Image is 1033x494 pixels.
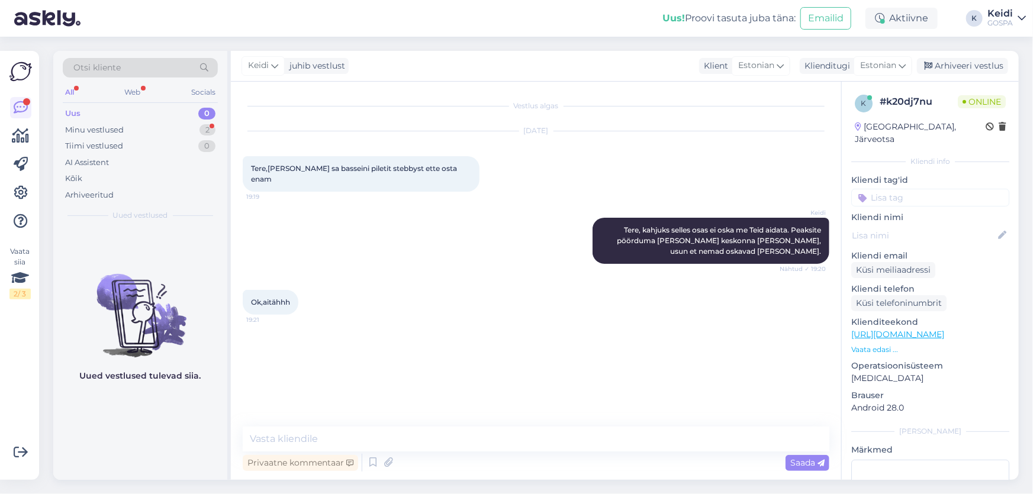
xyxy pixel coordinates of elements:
div: [GEOGRAPHIC_DATA], Järveotsa [855,121,986,146]
p: Operatsioonisüsteem [851,360,1009,372]
div: Klienditugi [800,60,850,72]
p: Märkmed [851,444,1009,456]
div: Uus [65,108,81,120]
span: k [861,99,867,108]
p: Android 28.0 [851,402,1009,414]
div: Web [123,85,143,100]
span: Keidi [248,59,269,72]
div: Vaata siia [9,246,31,299]
div: Proovi tasuta juba täna: [662,11,796,25]
div: [PERSON_NAME] [851,426,1009,437]
div: 0 [198,108,215,120]
span: Estonian [860,59,896,72]
div: AI Assistent [65,157,109,169]
span: Online [958,95,1006,108]
span: 19:19 [246,192,291,201]
span: Ok,aitähhh [251,298,290,306]
div: Arhiveeritud [65,189,114,201]
p: Kliendi nimi [851,211,1009,224]
div: Privaatne kommentaar [243,455,358,471]
p: Uued vestlused tulevad siia. [80,370,201,382]
div: K [966,10,983,27]
span: Estonian [738,59,774,72]
span: Saada [790,457,825,468]
div: 2 / 3 [9,289,31,299]
input: Lisa tag [851,189,1009,206]
p: Klienditeekond [851,316,1009,328]
img: No chats [53,253,227,359]
div: Kliendi info [851,156,1009,167]
span: 19:21 [246,315,291,324]
div: All [63,85,76,100]
span: Tere, kahjuks selles osas ei oska me Teid aidata. Peaksite pöörduma [PERSON_NAME] keskonna [PERSO... [617,225,823,256]
p: Vaata edasi ... [851,344,1009,355]
span: Keidi [781,208,826,217]
div: [DATE] [243,125,829,136]
span: Tere,[PERSON_NAME] sa basseini piletit stebbyst ette osta enam [251,164,459,183]
div: # k20dj7nu [880,95,958,109]
a: KeidiGOSPA [987,9,1026,28]
div: Aktiivne [865,8,938,29]
input: Lisa nimi [852,229,996,242]
div: 0 [198,140,215,152]
div: Minu vestlused [65,124,124,136]
p: Brauser [851,389,1009,402]
div: 2 [199,124,215,136]
div: Vestlus algas [243,101,829,111]
div: Kõik [65,173,82,185]
div: Klient [699,60,728,72]
p: Kliendi tag'id [851,174,1009,186]
p: [MEDICAL_DATA] [851,372,1009,385]
div: Tiimi vestlused [65,140,123,152]
p: Kliendi email [851,250,1009,262]
button: Emailid [800,7,851,30]
div: Arhiveeri vestlus [917,58,1008,74]
div: Socials [189,85,218,100]
b: Uus! [662,12,685,24]
img: Askly Logo [9,60,32,83]
div: GOSPA [987,18,1013,28]
div: Küsi meiliaadressi [851,262,935,278]
div: Keidi [987,9,1013,18]
a: [URL][DOMAIN_NAME] [851,329,944,340]
span: Uued vestlused [113,210,168,221]
p: Kliendi telefon [851,283,1009,295]
span: Nähtud ✓ 19:20 [780,264,826,273]
div: juhib vestlust [285,60,345,72]
span: Otsi kliente [73,62,121,74]
div: Küsi telefoninumbrit [851,295,947,311]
